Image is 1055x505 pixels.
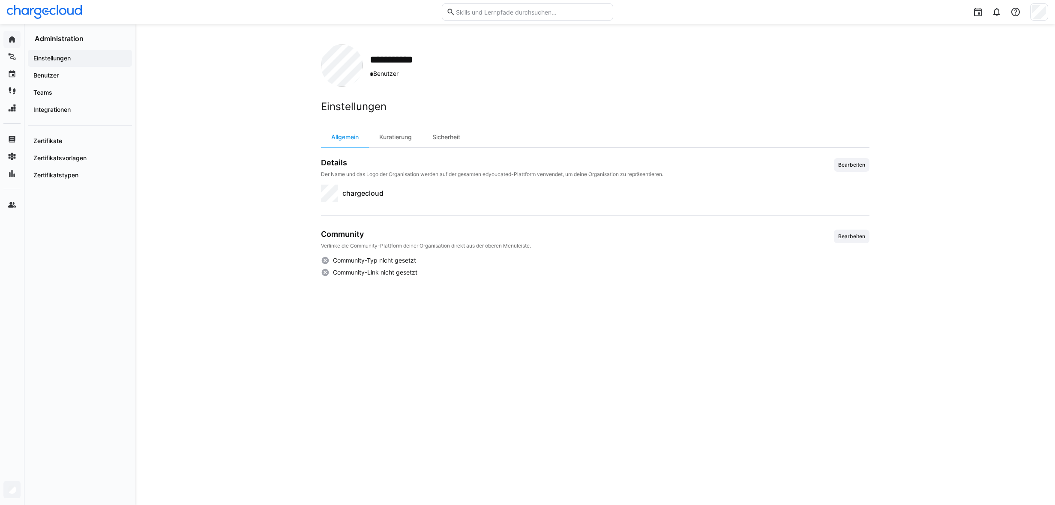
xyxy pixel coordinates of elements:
span: chargecloud [342,188,384,198]
span: Bearbeiten [837,233,866,240]
input: Skills und Lernpfade durchsuchen… [455,8,608,16]
span: Bearbeiten [837,161,866,168]
span: Community-Link nicht gesetzt [333,268,417,277]
span: Community-Typ nicht gesetzt [333,256,416,265]
button: Bearbeiten [834,158,869,172]
div: Sicherheit [422,127,471,147]
h3: Community [321,230,531,239]
div: Allgemein [321,127,369,147]
button: Bearbeiten [834,230,869,243]
h2: Einstellungen [321,100,869,113]
div: Kuratierung [369,127,422,147]
h3: Details [321,158,663,167]
p: Der Name und das Logo der Organisation werden auf der gesamten edyoucated-Plattform verwendet, um... [321,171,663,178]
span: Benutzer [370,69,430,78]
p: Verlinke die Community-Plattform deiner Organisation direkt aus der oberen Menüleiste. [321,242,531,249]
